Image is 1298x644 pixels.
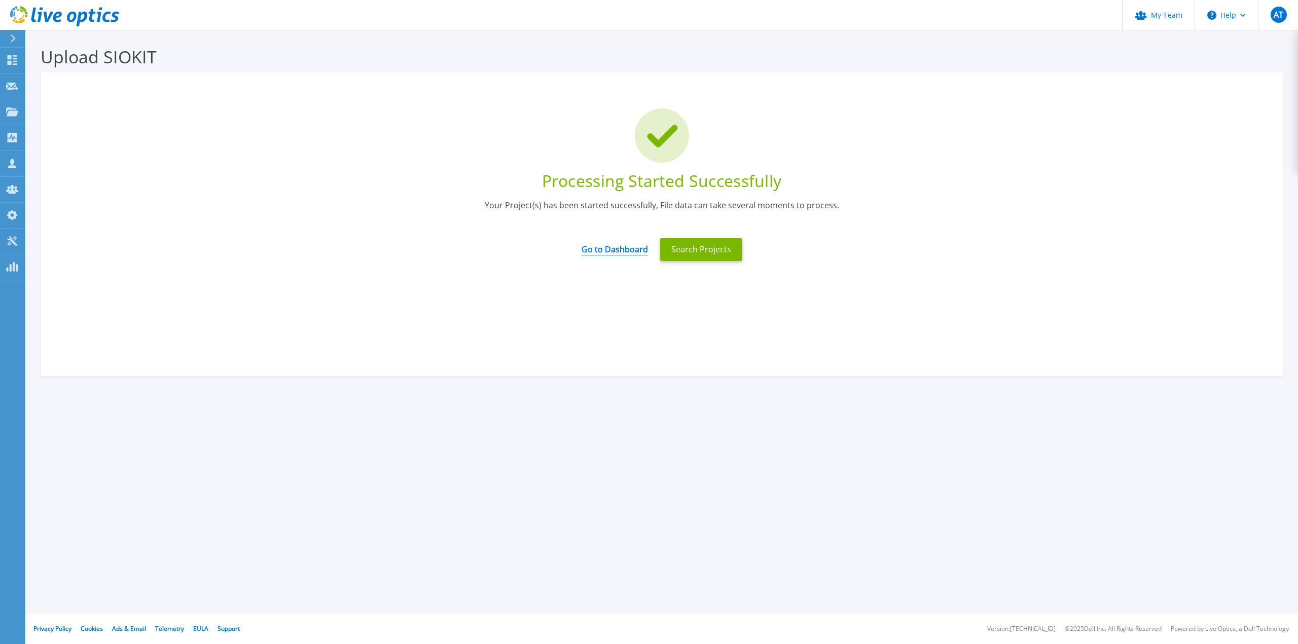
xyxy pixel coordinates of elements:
[56,170,1268,192] div: Processing Started Successfully
[155,624,184,633] a: Telemetry
[41,45,1283,68] h3: Upload SIOKIT
[1274,11,1283,19] span: AT
[81,624,103,633] a: Cookies
[1171,626,1289,632] li: Powered by Live Optics, a Dell Technology
[112,624,146,633] a: Ads & Email
[582,236,648,256] a: Go to Dashboard
[56,200,1268,224] div: Your Project(s) has been started successfully, File data can take several moments to process.
[193,624,208,633] a: EULA
[1065,626,1162,632] li: © 2025 Dell Inc. All Rights Reserved
[660,238,742,261] button: Search Projects
[218,624,240,633] a: Support
[33,624,71,633] a: Privacy Policy
[987,626,1056,632] li: Version: [TECHNICAL_ID]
